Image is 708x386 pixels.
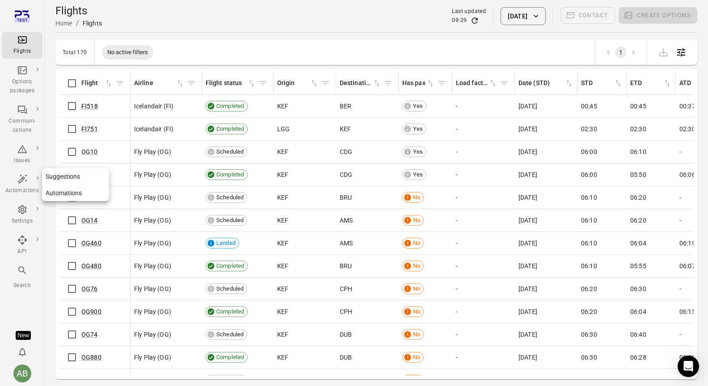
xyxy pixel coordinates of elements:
span: [DATE] [518,102,537,111]
li: / [76,18,79,29]
span: No [410,262,423,270]
span: DUB [340,330,352,339]
span: Please make a selection to create an option package [619,7,697,25]
span: Completed [213,353,247,362]
div: - [456,307,511,316]
span: Scheduled [213,193,247,202]
span: Filter by airline [185,77,198,90]
button: Aslaug Bjarnadottir [10,361,35,386]
span: AMS [340,216,353,225]
span: 06:00 [581,170,597,179]
span: 06:20 [630,216,646,225]
div: Sort by STD in ascending order [581,78,623,88]
span: Completed [213,102,247,111]
div: STD [581,78,614,88]
span: CDG [340,170,352,179]
div: Sort by flight status in ascending order [206,78,256,88]
span: 06:40 [679,353,695,362]
span: Completed [213,124,247,133]
span: 02:30 [630,124,646,133]
span: No [410,284,423,293]
a: OG74 [81,331,98,338]
div: Load factor [456,78,489,88]
div: - [456,193,511,202]
a: Home [55,20,72,27]
div: Destination [340,78,372,88]
span: 06:10 [630,147,646,156]
button: Filter by load factor [497,77,511,90]
a: Automations [42,185,109,202]
span: KEF [277,307,288,316]
span: CPH [340,284,352,293]
span: 06:30 [581,330,597,339]
span: 02:30 [581,124,597,133]
span: KEF [277,330,288,339]
span: Fly Play (OG) [134,216,171,225]
div: - [456,216,511,225]
span: KEF [277,216,288,225]
span: 05:55 [630,262,646,270]
span: KEF [277,262,288,270]
div: Tooltip anchor [16,331,31,340]
span: 06:20 [581,284,597,293]
span: 06:10 [581,193,597,202]
button: Open table configuration [672,43,690,61]
div: Sort by has pax in ascending order [402,78,435,88]
a: OG76 [81,285,98,292]
div: - [456,102,511,111]
span: Fly Play (OG) [134,193,171,202]
span: Yes [410,147,426,156]
span: [DATE] [518,262,537,270]
span: Please make a selection to create communications [560,7,615,25]
button: Refresh data [470,16,479,25]
span: BRU [340,262,352,270]
span: Yes [410,170,426,179]
span: DUB [340,353,352,362]
div: - [456,330,511,339]
span: Fly Play (OG) [134,170,171,179]
span: 00:45 [630,102,646,111]
button: Filter by origin [319,77,332,90]
span: [DATE] [518,239,537,248]
a: OG900 [81,308,101,315]
span: Fly Play (OG) [134,239,171,248]
a: FI518 [81,103,98,110]
span: No [410,330,423,339]
span: STN [340,376,351,385]
div: API [5,247,39,256]
div: Sort by airline in ascending order [134,78,185,88]
span: 06:10 [581,239,597,248]
span: 06:20 [581,307,597,316]
span: 06:07 [679,262,695,270]
div: - [456,124,511,133]
span: No [410,193,423,202]
div: 09:29 [452,16,467,25]
div: Settings [5,217,39,226]
div: Communi-cations [5,117,39,135]
div: Sort by origin in ascending order [277,78,319,88]
span: Fly Play (OG) [134,330,171,339]
div: Flight [81,78,104,88]
div: Open Intercom Messenger [678,356,699,377]
span: No [410,307,423,316]
span: Icelandair (FI) [134,102,173,111]
button: Filter by destination [381,77,395,90]
span: 06:50 [630,376,646,385]
span: 06:10 [581,262,597,270]
button: page 1 [615,47,627,58]
div: Airline [134,78,176,88]
button: Notifications [13,343,31,361]
div: Sort by load factor in ascending order [456,78,497,88]
span: Fly Play (OG) [134,262,171,270]
span: 06:06 [679,170,695,179]
a: FI751 [81,125,98,133]
span: [DATE] [518,147,537,156]
div: - [456,262,511,270]
div: Flights [5,47,39,56]
span: No [410,239,423,248]
button: Filter by has pax [435,77,448,90]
